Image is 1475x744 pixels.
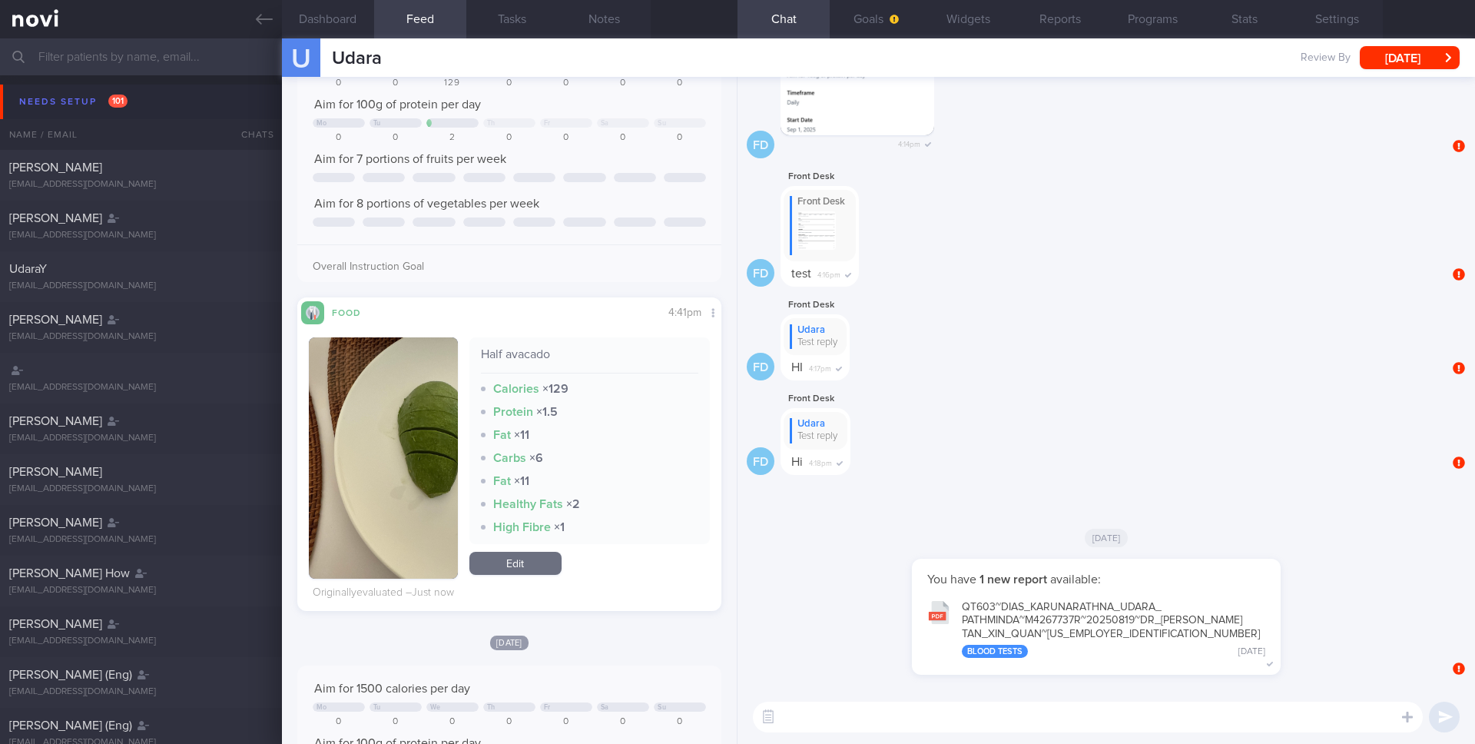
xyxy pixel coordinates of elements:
[597,716,649,728] div: 0
[493,383,539,395] strong: Calories
[313,716,365,728] div: 0
[654,716,706,728] div: 0
[781,168,905,186] div: Front Desk
[791,456,803,468] span: Hi
[566,498,580,510] strong: × 2
[373,703,381,712] div: Tu
[962,645,1028,658] div: Blood Tests
[790,430,841,443] div: Test reply
[313,78,365,89] div: 0
[493,406,533,418] strong: Protein
[220,119,282,150] div: Chats
[9,516,102,529] span: [PERSON_NAME]
[540,78,592,89] div: 0
[9,331,273,343] div: [EMAIL_ADDRESS][DOMAIN_NAME]
[9,212,102,224] span: [PERSON_NAME]
[791,361,803,374] span: HI
[9,669,132,681] span: [PERSON_NAME] (Eng)
[469,552,562,575] a: Edit
[9,179,273,191] div: [EMAIL_ADDRESS][DOMAIN_NAME]
[514,475,529,487] strong: × 11
[540,716,592,728] div: 0
[426,78,479,89] div: 129
[747,447,774,476] div: FD
[493,475,511,487] strong: Fat
[272,29,330,88] div: U
[9,585,273,596] div: [EMAIL_ADDRESS][DOMAIN_NAME]
[1360,46,1460,69] button: [DATE]
[426,132,479,144] div: 2
[332,49,382,68] span: Udara
[790,418,841,430] div: Udara
[797,211,836,250] img: Replying to photo by Front Desk
[544,119,551,128] div: Fr
[654,78,706,89] div: 0
[781,296,896,314] div: Front Desk
[1085,529,1129,547] span: [DATE]
[324,305,386,318] div: Food
[313,261,424,272] span: Overall Instruction Goal
[514,429,529,441] strong: × 11
[529,452,543,464] strong: × 6
[313,132,365,144] div: 0
[597,132,649,144] div: 0
[809,360,831,374] span: 4:17pm
[493,521,551,533] strong: High Fibre
[317,703,327,712] div: Mo
[370,78,422,89] div: 0
[309,337,458,579] img: Half avacado
[370,716,422,728] div: 0
[1238,646,1265,658] div: [DATE]
[601,703,609,712] div: Sa
[430,703,441,712] div: We
[9,567,130,580] span: [PERSON_NAME] How
[790,337,840,349] div: Test reply
[962,601,1265,659] div: QT603~DIAS_ KARUNARATHNA_ UDARA_ PATHMINDA~M4267737R~20250819~DR_ [PERSON_NAME] TAN_ XIN_ QUAN~[U...
[898,135,920,150] span: 4:14pm
[481,347,699,374] div: Half avacado
[976,573,1050,586] strong: 1 new report
[9,263,47,275] span: UdaraY
[493,452,526,464] strong: Carbs
[747,259,774,287] div: FD
[314,683,470,695] span: Aim for 1500 calories per day
[668,307,701,318] span: 4:41pm
[108,95,128,108] span: 101
[373,119,381,128] div: Tu
[791,267,811,280] span: test
[483,78,535,89] div: 0
[314,98,481,111] span: Aim for 100g of protein per day
[9,483,273,495] div: [EMAIL_ADDRESS][DOMAIN_NAME]
[540,132,592,144] div: 0
[15,91,131,112] div: Needs setup
[9,230,273,241] div: [EMAIL_ADDRESS][DOMAIN_NAME]
[658,119,666,128] div: Su
[597,78,649,89] div: 0
[790,324,840,337] div: Udara
[542,383,568,395] strong: × 129
[9,433,273,444] div: [EMAIL_ADDRESS][DOMAIN_NAME]
[9,161,102,174] span: [PERSON_NAME]
[658,703,666,712] div: Su
[544,703,551,712] div: Fr
[426,716,479,728] div: 0
[920,591,1273,666] button: QT603~DIAS_KARUNARATHNA_UDARA_PATHMINDA~M4267737R~20250819~DR_[PERSON_NAME]TAN_XIN_QUAN~[US_EMPLO...
[314,153,506,165] span: Aim for 7 portions of fruits per week
[781,390,897,408] div: Front Desk
[9,415,102,427] span: [PERSON_NAME]
[9,686,273,698] div: [EMAIL_ADDRESS][DOMAIN_NAME]
[747,353,774,381] div: FD
[493,498,563,510] strong: Healthy Fats
[313,586,454,600] div: Originally evaluated – Just now
[483,132,535,144] div: 0
[9,314,102,326] span: [PERSON_NAME]
[9,636,273,647] div: [EMAIL_ADDRESS][DOMAIN_NAME]
[9,719,132,732] span: [PERSON_NAME] (Eng)
[9,534,273,546] div: [EMAIL_ADDRESS][DOMAIN_NAME]
[487,119,496,128] div: Th
[809,454,832,469] span: 4:18pm
[9,281,273,292] div: [EMAIL_ADDRESS][DOMAIN_NAME]
[747,131,774,159] div: FD
[490,636,529,650] span: [DATE]
[487,703,496,712] div: Th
